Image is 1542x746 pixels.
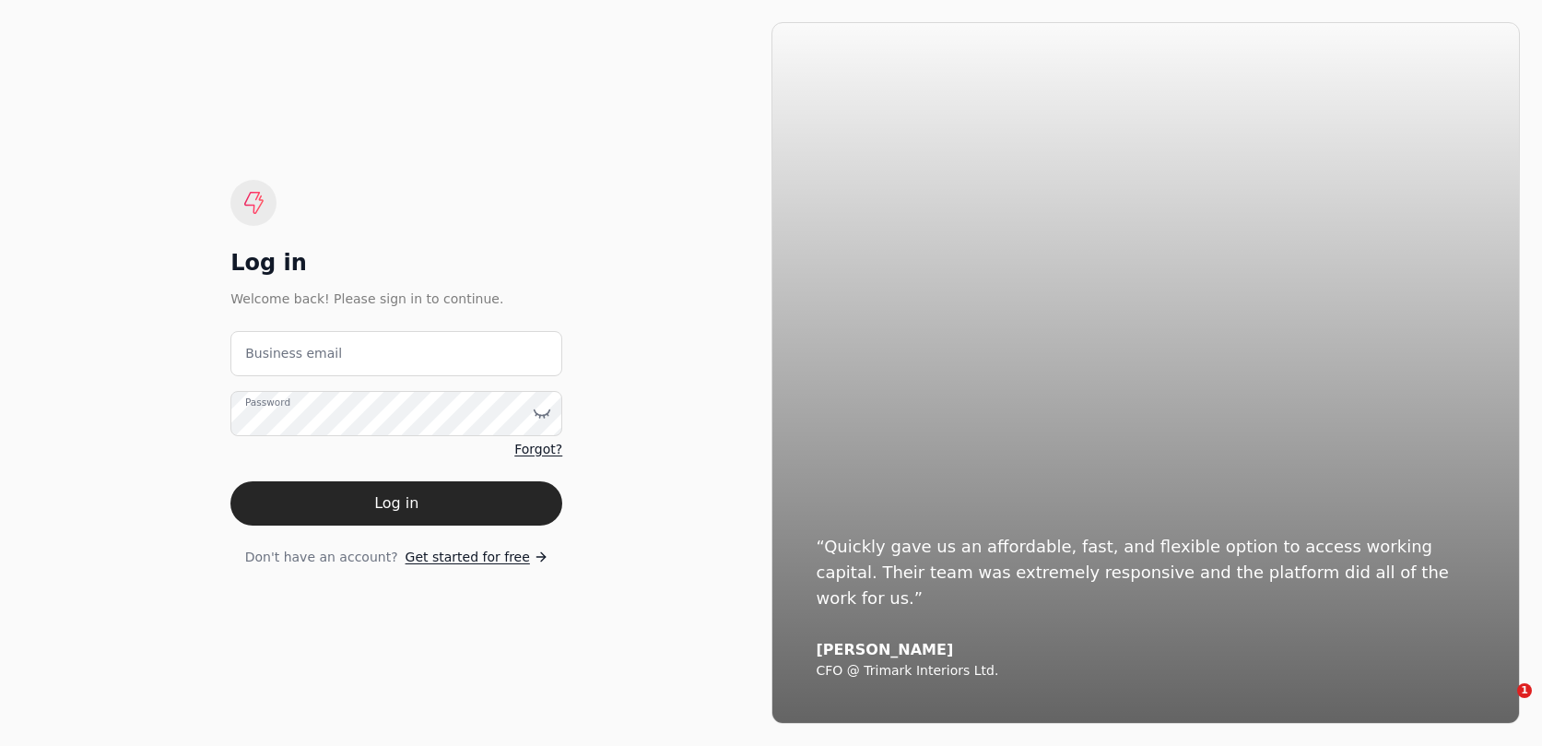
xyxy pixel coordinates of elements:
[230,248,562,278] div: Log in
[817,663,1476,680] div: CFO @ Trimark Interiors Ltd.
[245,344,342,363] label: Business email
[817,641,1476,659] div: [PERSON_NAME]
[245,548,398,567] span: Don't have an account?
[1479,683,1524,728] iframe: Intercom live chat
[245,395,290,409] label: Password
[514,440,562,459] a: Forgot?
[1517,683,1532,698] span: 1
[230,481,562,526] button: Log in
[406,548,548,567] a: Get started for free
[230,289,562,309] div: Welcome back! Please sign in to continue.
[817,534,1476,611] div: “Quickly gave us an affordable, fast, and flexible option to access working capital. Their team w...
[406,548,530,567] span: Get started for free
